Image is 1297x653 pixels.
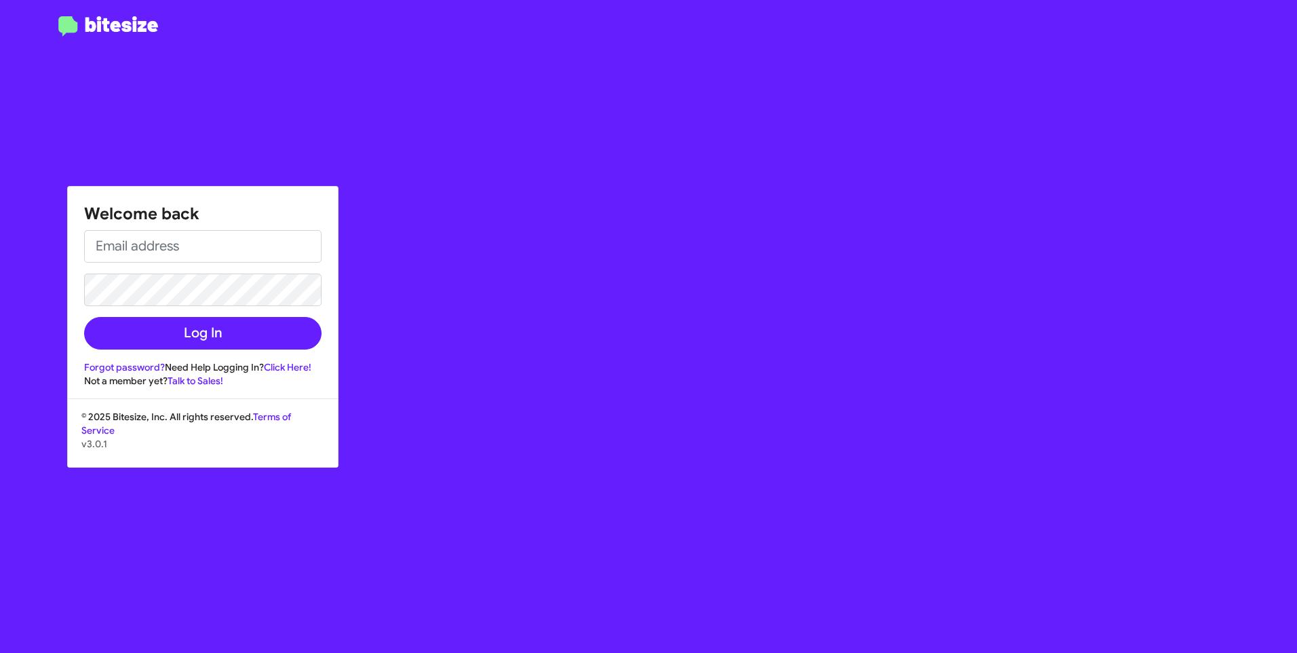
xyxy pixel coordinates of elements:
p: v3.0.1 [81,437,324,451]
button: Log In [84,317,322,350]
a: Terms of Service [81,411,291,436]
div: Not a member yet? [84,374,322,388]
h1: Welcome back [84,203,322,225]
div: Need Help Logging In? [84,360,322,374]
a: Forgot password? [84,361,165,373]
input: Email address [84,230,322,263]
div: © 2025 Bitesize, Inc. All rights reserved. [68,410,338,467]
a: Click Here! [264,361,311,373]
a: Talk to Sales! [168,375,223,387]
